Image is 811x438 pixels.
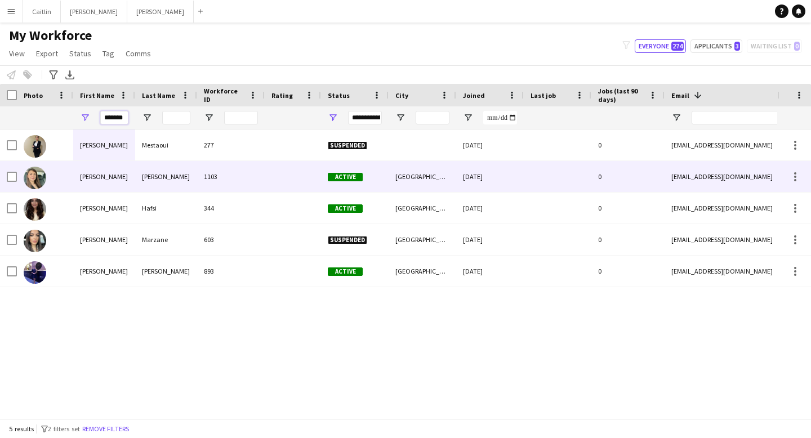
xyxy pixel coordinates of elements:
[463,113,473,123] button: Open Filter Menu
[24,261,46,284] img: Melina Yasmine Ait bennour
[73,129,135,160] div: [PERSON_NAME]
[456,129,524,160] div: [DATE]
[24,230,46,252] img: Yasmine Marzane
[73,256,135,287] div: [PERSON_NAME]
[103,48,114,59] span: Tag
[395,91,408,100] span: City
[671,113,681,123] button: Open Filter Menu
[197,256,265,287] div: 893
[9,27,92,44] span: My Workforce
[142,91,175,100] span: Last Name
[328,113,338,123] button: Open Filter Menu
[531,91,556,100] span: Last job
[197,129,265,160] div: 277
[598,87,644,104] span: Jobs (last 90 days)
[204,87,244,104] span: Workforce ID
[100,111,128,124] input: First Name Filter Input
[5,46,29,61] a: View
[32,46,63,61] a: Export
[456,193,524,224] div: [DATE]
[224,111,258,124] input: Workforce ID Filter Input
[9,48,25,59] span: View
[80,423,131,435] button: Remove filters
[591,193,665,224] div: 0
[24,198,46,221] img: Yasmine rayane Hafsi
[73,161,135,192] div: [PERSON_NAME]
[416,111,449,124] input: City Filter Input
[328,91,350,100] span: Status
[389,224,456,255] div: [GEOGRAPHIC_DATA]
[671,91,689,100] span: Email
[204,113,214,123] button: Open Filter Menu
[197,161,265,192] div: 1103
[591,161,665,192] div: 0
[635,39,686,53] button: Everyone274
[463,91,485,100] span: Joined
[135,161,197,192] div: [PERSON_NAME]
[389,256,456,287] div: [GEOGRAPHIC_DATA]
[24,167,46,189] img: Yasmine Nizameddin
[690,39,742,53] button: Applicants3
[142,113,152,123] button: Open Filter Menu
[24,135,46,158] img: Yasmine Mestaoui
[389,193,456,224] div: [GEOGRAPHIC_DATA]
[24,91,43,100] span: Photo
[197,224,265,255] div: 603
[328,141,367,150] span: Suspended
[734,42,740,51] span: 3
[73,193,135,224] div: [PERSON_NAME]
[73,224,135,255] div: [PERSON_NAME]
[61,1,127,23] button: [PERSON_NAME]
[456,256,524,287] div: [DATE]
[69,48,91,59] span: Status
[63,68,77,82] app-action-btn: Export XLSX
[389,161,456,192] div: [GEOGRAPHIC_DATA]
[328,267,363,276] span: Active
[395,113,405,123] button: Open Filter Menu
[483,111,517,124] input: Joined Filter Input
[80,91,114,100] span: First Name
[456,161,524,192] div: [DATE]
[121,46,155,61] a: Comms
[23,1,61,23] button: Caitlin
[591,129,665,160] div: 0
[135,193,197,224] div: Hafsi
[591,256,665,287] div: 0
[328,204,363,213] span: Active
[80,113,90,123] button: Open Filter Menu
[126,48,151,59] span: Comms
[456,224,524,255] div: [DATE]
[135,256,197,287] div: [PERSON_NAME]
[135,224,197,255] div: Marzane
[591,224,665,255] div: 0
[127,1,194,23] button: [PERSON_NAME]
[328,236,367,244] span: Suspended
[47,68,60,82] app-action-btn: Advanced filters
[36,48,58,59] span: Export
[135,129,197,160] div: Mestaoui
[671,42,684,51] span: 274
[271,91,293,100] span: Rating
[197,193,265,224] div: 344
[328,173,363,181] span: Active
[48,424,80,433] span: 2 filters set
[98,46,119,61] a: Tag
[65,46,96,61] a: Status
[162,111,190,124] input: Last Name Filter Input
